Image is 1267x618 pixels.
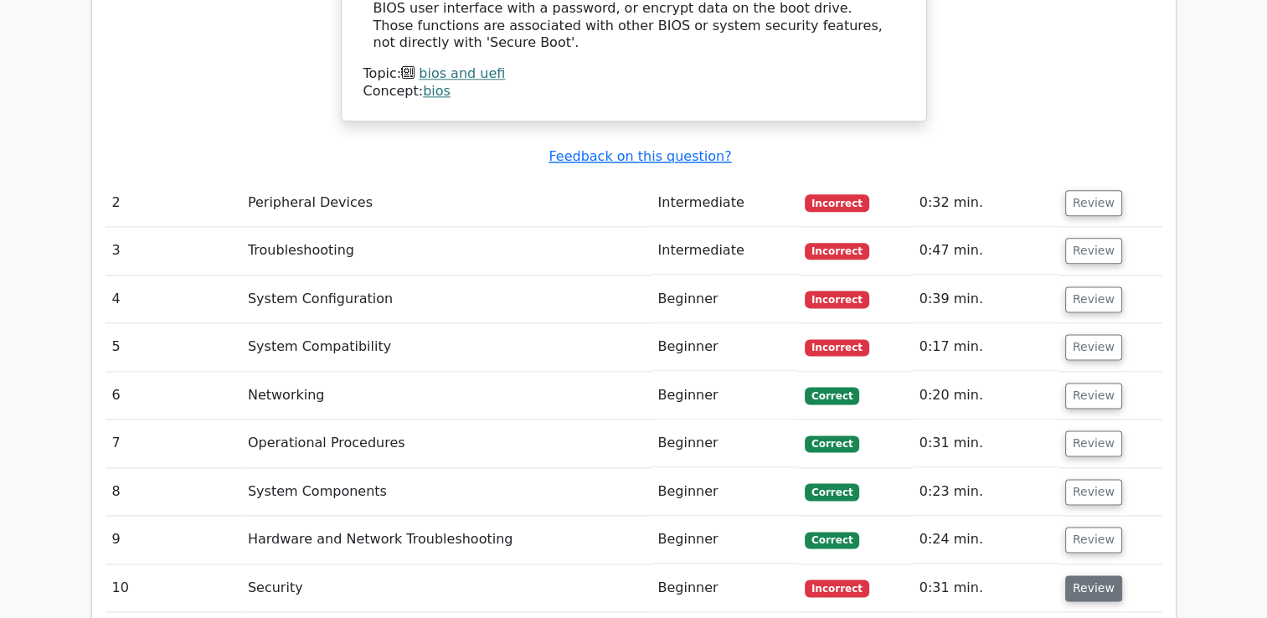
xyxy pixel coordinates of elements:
[1065,430,1122,456] button: Review
[805,194,869,211] span: Incorrect
[651,564,798,612] td: Beginner
[805,579,869,596] span: Incorrect
[1065,575,1122,601] button: Review
[651,323,798,371] td: Beginner
[651,372,798,420] td: Beginner
[651,227,798,275] td: Intermediate
[913,227,1058,275] td: 0:47 min.
[1065,383,1122,409] button: Review
[651,276,798,323] td: Beginner
[423,83,451,99] a: bios
[241,276,652,323] td: System Configuration
[106,179,241,227] td: 2
[549,148,731,164] a: Feedback on this question?
[913,468,1058,516] td: 0:23 min.
[241,179,652,227] td: Peripheral Devices
[913,323,1058,371] td: 0:17 min.
[805,435,859,452] span: Correct
[241,516,652,564] td: Hardware and Network Troubleshooting
[651,420,798,467] td: Beginner
[805,387,859,404] span: Correct
[241,323,652,371] td: System Compatibility
[1065,334,1122,360] button: Review
[241,372,652,420] td: Networking
[913,420,1058,467] td: 0:31 min.
[1065,286,1122,312] button: Review
[913,179,1058,227] td: 0:32 min.
[805,291,869,307] span: Incorrect
[106,516,241,564] td: 9
[106,276,241,323] td: 4
[805,243,869,260] span: Incorrect
[1065,479,1122,505] button: Review
[1065,238,1122,264] button: Review
[805,532,859,548] span: Correct
[106,420,241,467] td: 7
[241,227,652,275] td: Troubleshooting
[805,483,859,500] span: Correct
[805,339,869,356] span: Incorrect
[106,372,241,420] td: 6
[913,516,1058,564] td: 0:24 min.
[241,468,652,516] td: System Components
[651,468,798,516] td: Beginner
[363,65,904,83] div: Topic:
[106,468,241,516] td: 8
[913,564,1058,612] td: 0:31 min.
[419,65,505,81] a: bios and uefi
[913,372,1058,420] td: 0:20 min.
[241,564,652,612] td: Security
[1065,527,1122,553] button: Review
[106,227,241,275] td: 3
[241,420,652,467] td: Operational Procedures
[913,276,1058,323] td: 0:39 min.
[651,179,798,227] td: Intermediate
[106,323,241,371] td: 5
[651,516,798,564] td: Beginner
[363,83,904,100] div: Concept:
[106,564,241,612] td: 10
[1065,190,1122,216] button: Review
